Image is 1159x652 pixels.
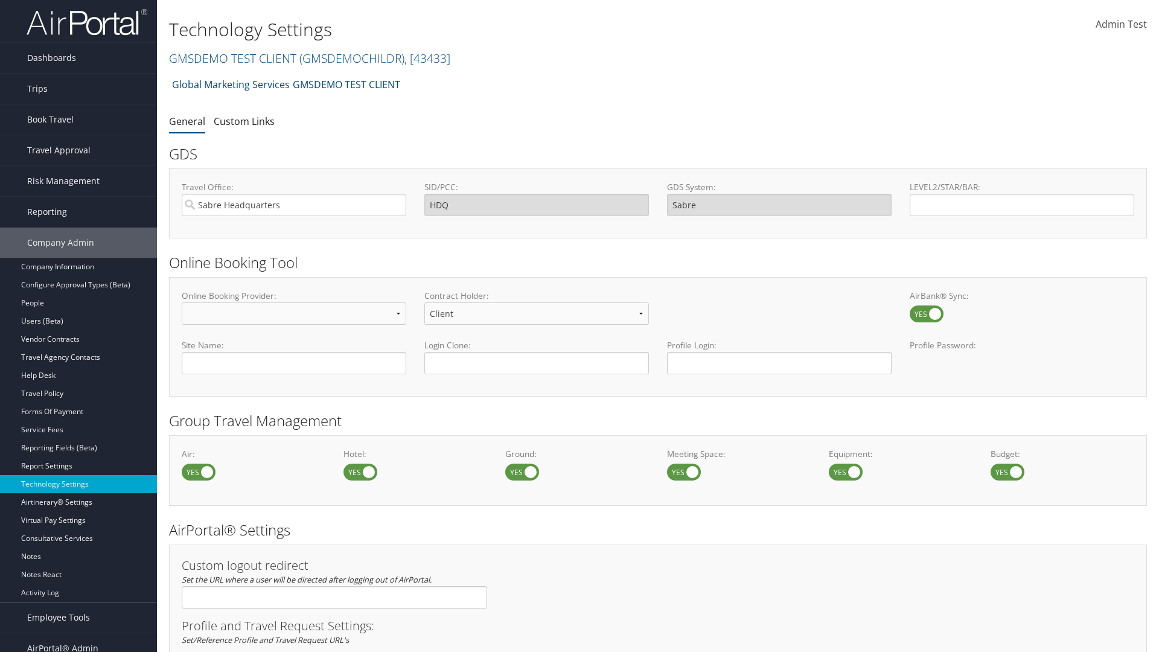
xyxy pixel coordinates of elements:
[214,115,275,128] a: Custom Links
[169,115,205,128] a: General
[182,574,432,585] em: Set the URL where a user will be directed after logging out of AirPortal.
[182,181,406,193] label: Travel Office:
[293,72,400,97] a: GMSDEMO TEST CLIENT
[182,339,406,351] label: Site Name:
[27,602,90,633] span: Employee Tools
[182,620,1134,632] h3: Profile and Travel Request Settings:
[1096,18,1147,31] span: Admin Test
[27,166,100,196] span: Risk Management
[182,560,487,572] h3: Custom logout redirect
[169,50,450,66] a: GMSDEMO TEST CLIENT
[27,104,74,135] span: Book Travel
[169,520,1147,540] h2: AirPortal® Settings
[27,8,147,36] img: airportal-logo.png
[829,448,972,460] label: Equipment:
[505,448,649,460] label: Ground:
[991,448,1134,460] label: Budget:
[182,448,325,460] label: Air:
[172,72,290,97] a: Global Marketing Services
[182,634,349,645] em: Set/Reference Profile and Travel Request URL's
[667,181,892,193] label: GDS System:
[169,144,1138,164] h2: GDS
[27,228,94,258] span: Company Admin
[169,252,1147,273] h2: Online Booking Tool
[667,339,892,374] label: Profile Login:
[169,411,1147,431] h2: Group Travel Management
[1096,6,1147,43] a: Admin Test
[343,448,487,460] label: Hotel:
[910,181,1134,193] label: LEVEL2/STAR/BAR:
[27,43,76,73] span: Dashboards
[169,17,821,42] h1: Technology Settings
[910,290,1134,302] label: AirBank® Sync:
[667,352,892,374] input: Profile Login:
[910,339,1134,374] label: Profile Password:
[424,181,649,193] label: SID/PCC:
[27,74,48,104] span: Trips
[182,290,406,302] label: Online Booking Provider:
[424,290,649,302] label: Contract Holder:
[424,339,649,351] label: Login Clone:
[667,448,811,460] label: Meeting Space:
[27,135,91,165] span: Travel Approval
[299,50,404,66] span: ( GMSDEMOCHILDR )
[910,305,943,322] label: AirBank® Sync
[27,197,67,227] span: Reporting
[404,50,450,66] span: , [ 43433 ]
